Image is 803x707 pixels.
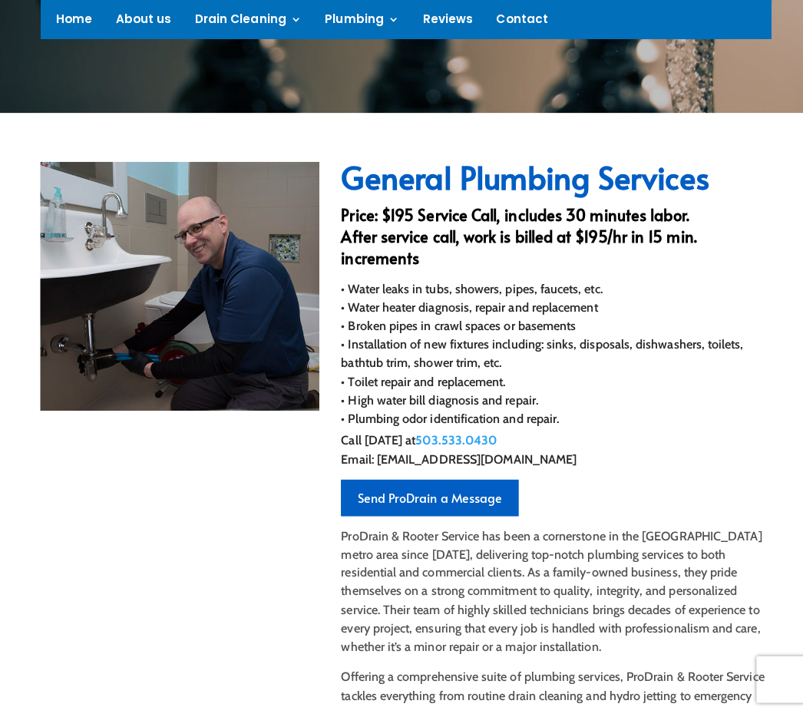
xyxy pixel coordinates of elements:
[491,14,543,31] a: Contact
[338,475,514,511] a: Send ProDrain a Message
[55,14,91,31] a: Home
[40,160,316,407] img: george-plumbing_0
[338,160,763,199] h2: General Plumbing Services
[338,448,571,462] span: Email: [EMAIL_ADDRESS][DOMAIN_NAME]
[193,14,299,31] a: Drain Cleaning
[338,429,411,444] span: Call [DATE] at
[418,14,468,31] a: Reviews
[338,202,763,274] h3: Price: $195 Service Call, includes 30 minutes labor. After service call, work is billed at $195/h...
[338,522,763,662] p: ProDrain & Rooter Service has been a cornerstone in the [GEOGRAPHIC_DATA] metro area since [DATE]...
[338,277,763,425] div: • Water leaks in tubs, showers, pipes, faucets, etc. • Water heater diagnosis, repair and replace...
[411,429,492,444] a: 503.533.0430
[322,14,395,31] a: Plumbing
[114,14,170,31] a: About us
